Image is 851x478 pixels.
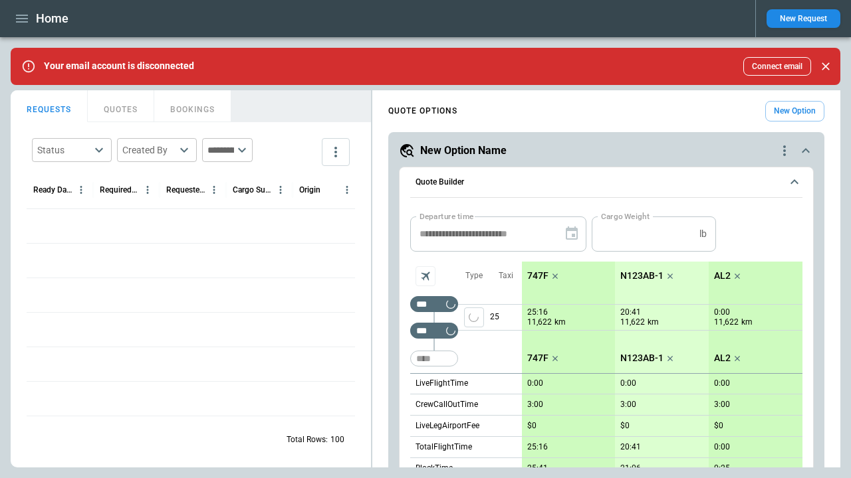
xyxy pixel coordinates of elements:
[154,90,231,122] button: BOOKINGS
[272,181,289,199] button: Cargo Summary column menu
[420,143,507,158] h5: New Option Name
[416,463,453,474] p: BlockTime
[11,90,88,122] button: REQUESTS
[299,185,320,195] div: Origin
[620,270,664,281] p: N123AB-1
[527,270,548,281] p: 747F
[416,420,479,432] p: LiveLegAirportFee
[166,185,205,195] div: Requested Route
[620,421,630,431] p: $0
[464,307,484,327] span: Type of sector
[330,434,344,445] p: 100
[416,266,435,286] span: Aircraft selection
[620,317,645,328] p: 11,622
[410,296,458,312] div: Too short
[420,210,474,222] label: Departure time
[714,317,739,328] p: 11,622
[416,378,468,389] p: LiveFlightTime
[527,442,548,452] p: 25:16
[322,138,350,166] button: more
[741,317,753,328] p: km
[767,9,840,28] button: New Request
[743,57,811,76] button: Connect email
[527,307,548,317] p: 25:16
[465,270,483,281] p: Type
[139,181,156,199] button: Required Date & Time (UTC+03:00) column menu
[714,270,731,281] p: AL2
[416,441,472,453] p: TotalFlightTime
[122,143,176,157] div: Created By
[714,442,730,452] p: 0:00
[816,57,835,76] button: Close
[464,307,484,327] button: left aligned
[648,317,659,328] p: km
[714,378,730,388] p: 0:00
[416,178,464,187] h6: Quote Builder
[36,11,68,27] h1: Home
[490,305,522,330] p: 25
[205,181,223,199] button: Requested Route column menu
[338,181,356,199] button: Origin column menu
[527,463,548,473] p: 25:41
[72,181,90,199] button: Ready Date & Time (UTC+03:00) column menu
[816,52,835,81] div: dismiss
[714,421,723,431] p: $0
[37,143,90,157] div: Status
[777,143,792,159] div: quote-option-actions
[416,399,478,410] p: CrewCallOutTime
[527,317,552,328] p: 11,622
[88,90,154,122] button: QUOTES
[388,108,457,114] h4: QUOTE OPTIONS
[699,228,707,240] p: lb
[527,378,543,388] p: 0:00
[620,378,636,388] p: 0:00
[100,185,139,195] div: Required Date & Time (UTC+03:00)
[410,323,458,339] div: Too short
[765,101,824,121] button: New Option
[714,400,730,410] p: 3:00
[620,353,664,364] p: N123AB-1
[714,463,730,473] p: 0:25
[527,400,543,410] p: 3:00
[601,210,650,222] label: Cargo Weight
[499,270,513,281] p: Taxi
[233,185,272,195] div: Cargo Summary
[620,400,636,410] p: 3:00
[620,463,641,473] p: 21:06
[44,60,194,72] p: Your email account is disconnected
[527,421,537,431] p: $0
[620,307,641,317] p: 20:41
[33,185,72,195] div: Ready Date & Time (UTC+03:00)
[714,353,731,364] p: AL2
[410,351,458,366] div: Too short
[714,307,730,317] p: 0:00
[410,167,802,198] button: Quote Builder
[620,442,641,452] p: 20:41
[399,143,814,159] button: New Option Namequote-option-actions
[554,317,566,328] p: km
[527,353,548,364] p: 747F
[287,434,328,445] p: Total Rows:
